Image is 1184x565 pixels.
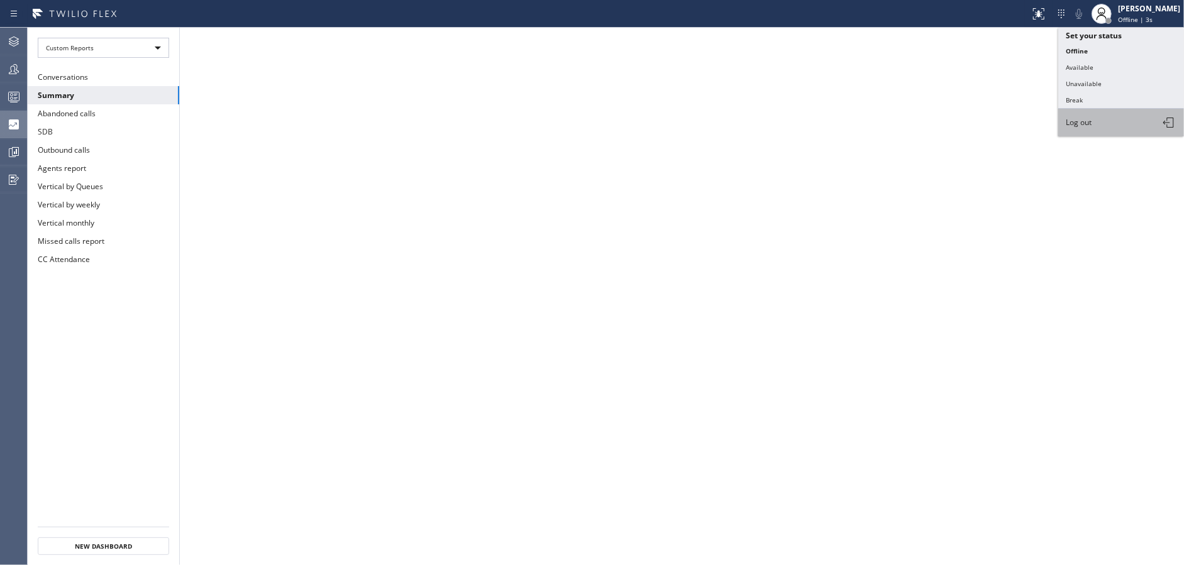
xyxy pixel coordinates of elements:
button: Summary [28,86,179,104]
button: CC Attendance [28,250,179,268]
button: New Dashboard [38,537,169,555]
button: Conversations [28,68,179,86]
div: Custom Reports [38,38,169,58]
span: Offline | 3s [1118,15,1153,24]
iframe: dashboard_b794bedd1109 [180,28,1184,565]
button: Abandoned calls [28,104,179,123]
button: SDB [28,123,179,141]
div: [PERSON_NAME] [1118,3,1180,14]
button: Vertical monthly [28,214,179,232]
button: Agents report [28,159,179,177]
button: Vertical by weekly [28,195,179,214]
button: Missed calls report [28,232,179,250]
button: Outbound calls [28,141,179,159]
button: Mute [1070,5,1088,23]
button: Vertical by Queues [28,177,179,195]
